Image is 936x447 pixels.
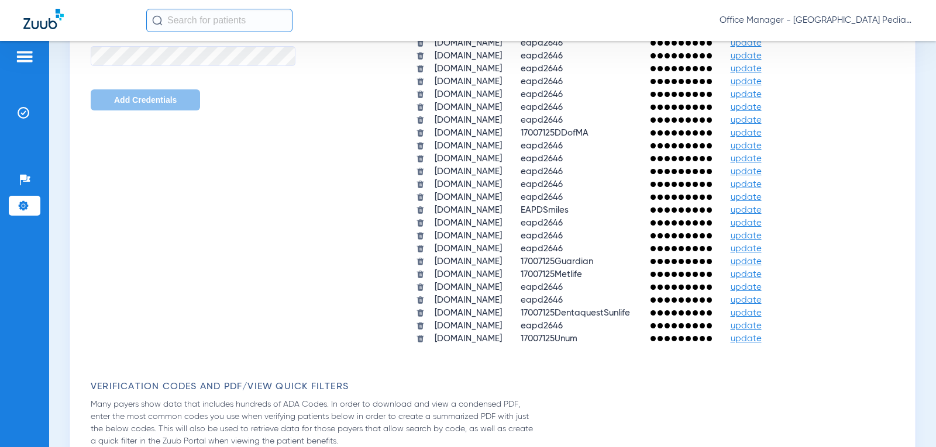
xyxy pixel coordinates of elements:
[521,231,563,240] span: eapd2646
[416,64,425,73] img: trash.svg
[426,37,511,49] td: [DOMAIN_NAME]
[416,283,425,292] img: trash.svg
[731,154,762,163] span: update
[731,206,762,214] span: update
[426,307,511,319] td: [DOMAIN_NAME]
[426,192,511,203] td: [DOMAIN_NAME]
[521,219,563,227] span: eapd2646
[426,243,511,255] td: [DOMAIN_NAME]
[521,180,563,189] span: eapd2646
[426,102,511,113] td: [DOMAIN_NAME]
[731,257,762,266] span: update
[521,64,563,73] span: eapd2646
[416,296,425,304] img: trash.svg
[426,127,511,139] td: [DOMAIN_NAME]
[416,219,425,227] img: trash.svg
[426,166,511,178] td: [DOMAIN_NAME]
[521,193,563,202] span: eapd2646
[426,140,511,152] td: [DOMAIN_NAME]
[416,51,425,60] img: trash.svg
[416,231,425,240] img: trash.svg
[416,244,425,253] img: trash.svg
[91,32,295,66] label: Password
[731,64,762,73] span: update
[416,90,425,99] img: trash.svg
[521,321,563,330] span: eapd2646
[426,256,511,268] td: [DOMAIN_NAME]
[416,154,425,163] img: trash.svg
[416,129,425,137] img: trash.svg
[91,89,200,110] button: Add Credentials
[15,50,34,64] img: hamburger-icon
[426,205,511,216] td: [DOMAIN_NAME]
[731,129,762,137] span: update
[521,141,563,150] span: eapd2646
[521,283,563,292] span: eapd2646
[416,77,425,86] img: trash.svg
[426,89,511,101] td: [DOMAIN_NAME]
[426,76,511,88] td: [DOMAIN_NAME]
[416,257,425,266] img: trash.svg
[426,333,511,345] td: [DOMAIN_NAME]
[731,321,762,330] span: update
[720,15,913,26] span: Office Manager - [GEOGRAPHIC_DATA] Pediatric Dentistry
[731,231,762,240] span: update
[426,282,511,293] td: [DOMAIN_NAME]
[731,116,762,124] span: update
[426,217,511,229] td: [DOMAIN_NAME]
[426,153,511,165] td: [DOMAIN_NAME]
[521,257,593,266] span: 17007125Guardian
[426,230,511,242] td: [DOMAIN_NAME]
[91,381,900,393] h3: Verification Codes and PDF/View Quick Filters
[521,103,563,112] span: eapd2646
[877,391,936,447] iframe: Chat Widget
[731,141,762,150] span: update
[731,334,762,343] span: update
[416,39,425,47] img: trash.svg
[521,309,630,317] span: 17007125DentaquestSunlife
[416,334,425,343] img: trash.svg
[114,95,177,105] span: Add Credentials
[731,39,762,47] span: update
[521,206,569,214] span: EAPDSmiles
[731,51,762,60] span: update
[521,244,563,253] span: eapd2646
[731,180,762,189] span: update
[91,46,295,66] input: Password
[731,90,762,99] span: update
[521,270,582,279] span: 17007125Metlife
[416,180,425,189] img: trash.svg
[521,51,563,60] span: eapd2646
[521,39,563,47] span: eapd2646
[426,115,511,126] td: [DOMAIN_NAME]
[731,309,762,317] span: update
[416,103,425,112] img: trash.svg
[521,154,563,163] span: eapd2646
[426,63,511,75] td: [DOMAIN_NAME]
[152,15,163,26] img: Search Icon
[731,296,762,304] span: update
[731,219,762,227] span: update
[416,193,425,202] img: trash.svg
[731,167,762,176] span: update
[416,141,425,150] img: trash.svg
[521,116,563,124] span: eapd2646
[416,270,425,279] img: trash.svg
[731,270,762,279] span: update
[731,103,762,112] span: update
[416,206,425,214] img: trash.svg
[521,77,563,86] span: eapd2646
[23,9,64,29] img: Zuub Logo
[416,116,425,124] img: trash.svg
[731,77,762,86] span: update
[426,294,511,306] td: [DOMAIN_NAME]
[731,244,762,253] span: update
[426,269,511,280] td: [DOMAIN_NAME]
[521,334,577,343] span: 17007125Unum
[521,90,563,99] span: eapd2646
[416,321,425,330] img: trash.svg
[426,179,511,190] td: [DOMAIN_NAME]
[731,283,762,292] span: update
[426,50,511,62] td: [DOMAIN_NAME]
